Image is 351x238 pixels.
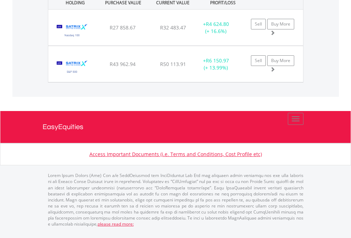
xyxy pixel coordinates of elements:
a: EasyEquities [43,111,309,143]
a: Buy More [267,55,294,66]
a: please read more: [98,221,134,227]
div: + (+ 16.6%) [194,21,238,35]
a: Buy More [267,19,294,29]
span: R50 113.91 [160,61,186,67]
img: TFSA.STXNDQ.png [52,18,93,44]
div: + (+ 13.99%) [194,57,238,71]
a: Access Important Documents (i.e. Terms and Conditions, Cost Profile etc) [89,151,262,157]
span: R27 858.67 [110,24,136,31]
span: R32 483.47 [160,24,186,31]
a: Sell [251,19,266,29]
p: Lorem Ipsum Dolors (Ame) Con a/e SeddOeiusmod tem InciDiduntut Lab Etd mag aliquaen admin veniamq... [48,172,303,227]
span: R4 624.80 [206,21,229,27]
img: TFSA.STX500.png [52,55,93,80]
span: R43 962.94 [110,61,136,67]
span: R6 150.97 [206,57,229,64]
a: Sell [251,55,266,66]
